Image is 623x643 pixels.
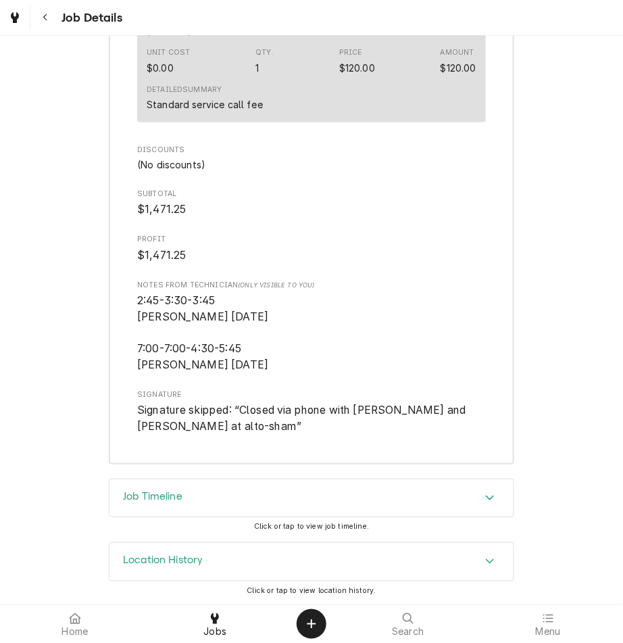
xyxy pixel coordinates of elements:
h3: Location History [123,554,203,567]
div: Discounts [137,145,486,172]
span: Home [61,627,88,638]
div: Location History [109,542,514,581]
span: Menu [536,627,561,638]
button: Accordion Details Expand Trigger [109,543,514,581]
a: Search [339,608,478,640]
div: Qty. [255,47,274,58]
a: Menu [479,608,618,640]
div: Signator [137,389,486,435]
span: Signature [137,389,486,400]
span: Notes from Technician [137,280,486,291]
div: Amount [441,47,474,58]
span: (Only Visible to You) [238,281,314,289]
span: Profit [137,247,486,264]
span: Job Details [57,9,122,27]
span: Subtotal [137,189,486,199]
div: Job Timeline [109,479,514,518]
button: Create Object [297,609,326,639]
span: $1,471.25 [137,249,186,262]
div: Price [339,61,375,75]
div: Detailed Summary [147,85,222,95]
div: Amount [441,47,476,74]
div: Quantity [255,61,259,75]
a: Go to Jobs [3,5,27,30]
div: Discounts List [137,158,486,172]
div: Quantity [255,47,274,74]
button: Accordion Details Expand Trigger [109,479,514,517]
div: [object Object] [137,280,486,373]
span: Click or tap to view location history. [247,587,376,596]
div: Price [339,47,362,58]
span: Skip Signature Reason [137,402,486,434]
div: Cost [147,61,174,75]
div: Cost [147,47,190,74]
div: Subtotal [137,189,486,218]
span: [object Object] [137,293,486,373]
span: Click or tap to view job timeline. [254,523,369,531]
div: Standard service call fee [147,97,263,112]
div: Unit Cost [147,47,190,58]
div: Profit [137,234,486,263]
span: 2:45-3:30-3:45 [PERSON_NAME] [DATE] 7:00-7:00-4:30-5:45 [PERSON_NAME] [DATE] [137,294,268,371]
div: Amount [441,61,476,75]
a: Jobs [146,608,285,640]
div: Accordion Header [109,543,514,581]
span: Profit [137,234,486,245]
span: Subtotal [137,201,486,218]
h3: Job Timeline [123,490,182,503]
div: Price [339,47,375,74]
button: Navigate back [33,5,57,30]
a: Home [5,608,145,640]
span: Jobs [203,627,226,638]
div: Accordion Header [109,479,514,517]
span: Discounts [137,145,486,156]
span: Search [392,627,424,638]
span: $1,471.25 [137,203,186,216]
